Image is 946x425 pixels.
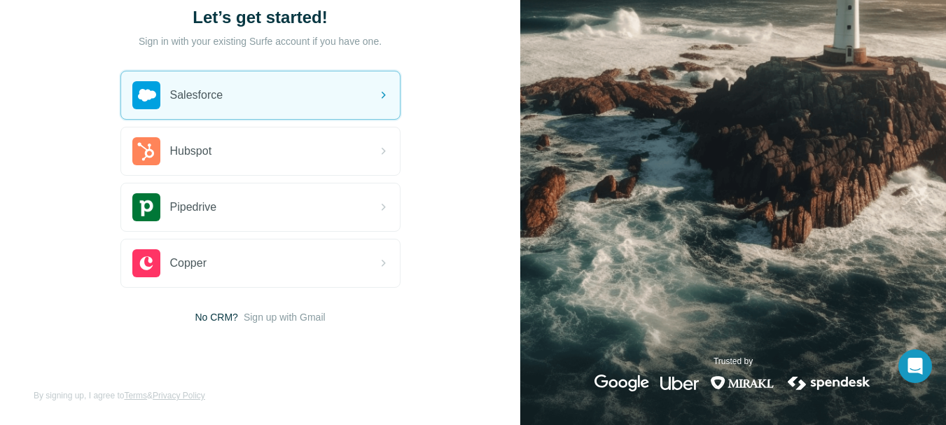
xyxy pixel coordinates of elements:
span: Hubspot [170,143,212,160]
h1: Let’s get started! [120,6,401,29]
p: Sign in with your existing Surfe account if you have one. [139,34,382,48]
img: salesforce's logo [132,81,160,109]
span: No CRM? [195,310,237,324]
img: copper's logo [132,249,160,277]
img: spendesk's logo [786,375,872,391]
img: google's logo [594,375,649,391]
span: Copper [170,255,207,272]
a: Terms [124,391,147,400]
button: Sign up with Gmail [244,310,326,324]
img: mirakl's logo [710,375,774,391]
span: By signing up, I agree to & [34,389,205,402]
a: Privacy Policy [153,391,205,400]
span: Pipedrive [170,199,217,216]
img: pipedrive's logo [132,193,160,221]
div: Open Intercom Messenger [898,349,932,383]
img: hubspot's logo [132,137,160,165]
span: Salesforce [170,87,223,104]
p: Trusted by [714,355,753,368]
img: uber's logo [660,375,699,391]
